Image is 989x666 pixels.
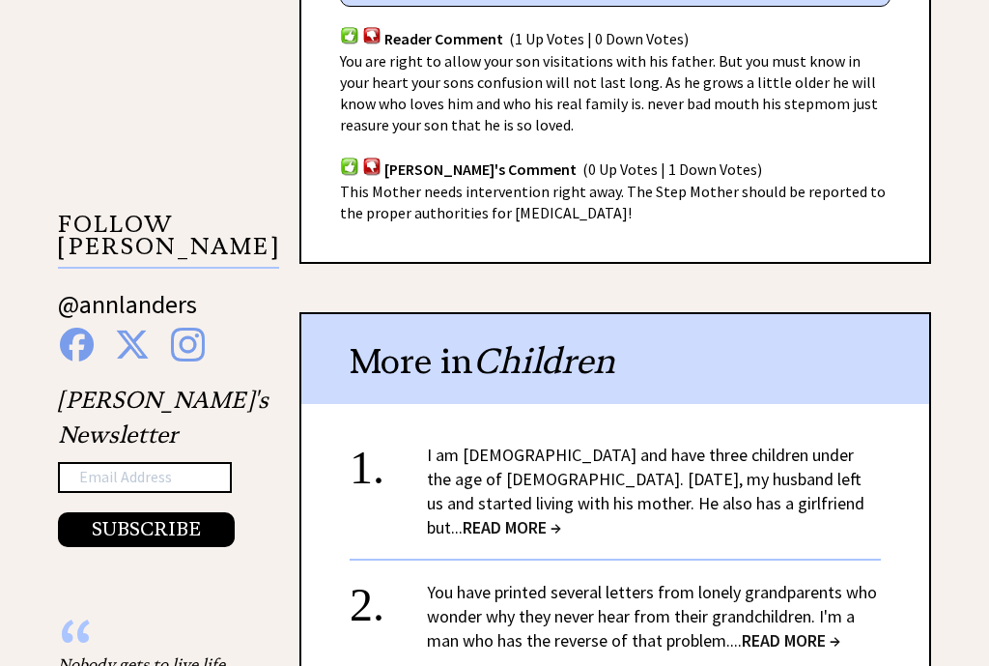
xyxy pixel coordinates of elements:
span: [PERSON_NAME]'s Comment [384,160,577,180]
span: Reader Comment [384,29,503,48]
span: READ MORE → [463,516,561,538]
span: READ MORE → [742,629,840,652]
img: x%20blue.png [115,328,150,362]
img: votup.png [340,26,359,44]
span: This Mother needs intervention right away. The Step Mother should be reported to the proper autho... [340,182,886,222]
a: @annlanders [58,288,197,339]
input: Email Address [58,462,232,493]
img: votdown.png [362,157,381,175]
a: You have printed several letters from lonely grandparents who wonder why they never hear from the... [427,581,877,652]
button: SUBSCRIBE [58,512,235,547]
span: (0 Up Votes | 1 Down Votes) [582,160,762,180]
p: FOLLOW [PERSON_NAME] [58,214,279,269]
div: 2. [350,580,427,616]
a: I am [DEMOGRAPHIC_DATA] and have three children under the age of [DEMOGRAPHIC_DATA]. [DATE], my h... [427,444,864,538]
span: You are right to allow your son visitations with his father. But you must know in your heart your... [340,51,878,134]
div: 1. [350,443,427,478]
img: instagram%20blue.png [171,328,205,362]
img: votup.png [340,157,359,175]
span: (1 Up Votes | 0 Down Votes) [509,29,689,48]
span: Children [473,339,615,383]
div: “ [58,634,251,653]
div: More in [301,314,929,404]
img: facebook%20blue.png [60,328,94,362]
div: [PERSON_NAME]'s Newsletter [58,383,268,547]
img: votdown.png [362,26,381,44]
